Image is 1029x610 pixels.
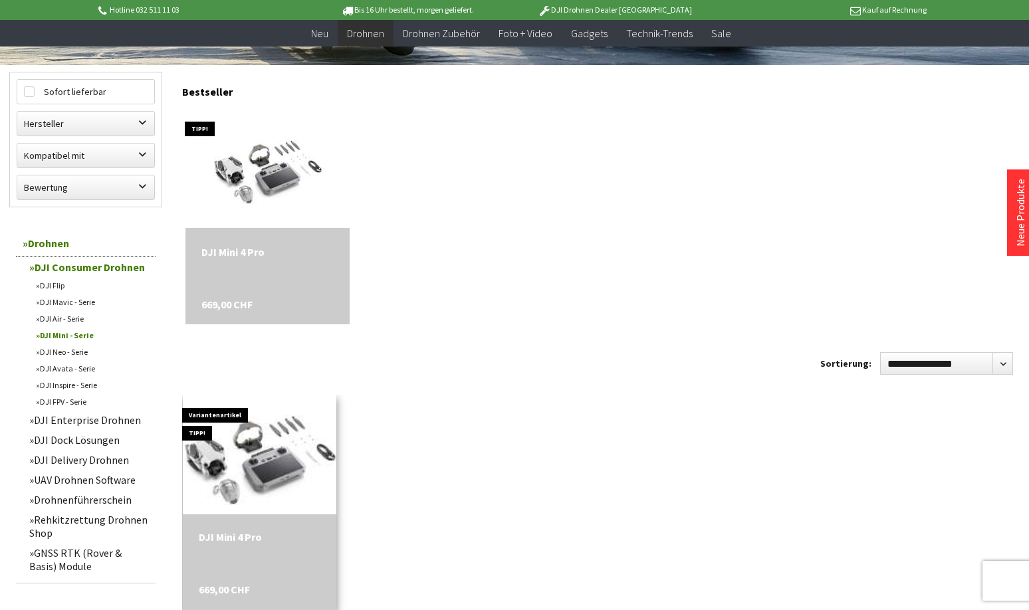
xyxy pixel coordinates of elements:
[17,144,154,167] label: Kompatibel mit
[626,27,693,40] span: Technik-Trends
[23,257,156,277] a: DJI Consumer Drohnen
[16,230,156,257] a: Drohnen
[29,377,156,393] a: DJI Inspire - Serie
[29,344,156,360] a: DJI Neo - Serie
[403,27,480,40] span: Drohnen Zubehör
[17,175,154,199] label: Bewertung
[338,20,394,47] a: Drohnen
[394,20,489,47] a: Drohnen Zubehör
[23,450,156,470] a: DJI Delivery Drohnen
[29,327,156,344] a: DJI Mini - Serie
[702,20,741,47] a: Sale
[820,353,871,374] label: Sortierung:
[311,27,328,40] span: Neu
[29,360,156,377] a: DJI Avata - Serie
[23,543,156,576] a: GNSS RTK (Rover & Basis) Module
[23,410,156,430] a: DJI Enterprise Drohnen
[562,20,617,47] a: Gadgets
[199,530,320,544] a: DJI Mini 4 Pro 669,00 CHF
[29,277,156,294] a: DJI Flip
[199,530,320,544] div: DJI Mini 4 Pro
[711,27,731,40] span: Sale
[23,470,156,490] a: UAV Drohnen Software
[571,27,608,40] span: Gadgets
[193,108,342,228] img: DJI Mini 4 Pro
[303,2,511,18] p: Bis 16 Uhr bestellt, morgen geliefert.
[96,2,303,18] p: Hotline 032 511 11 03
[199,583,250,596] span: 669,00 CHF
[23,510,156,543] a: Rehkitzrettung Drohnen Shop
[617,20,702,47] a: Technik-Trends
[1014,179,1027,247] a: Neue Produkte
[182,72,1020,105] div: Bestseller
[499,27,552,40] span: Foto + Video
[29,393,156,410] a: DJI FPV - Serie
[201,244,334,260] a: DJI Mini 4 Pro 669,00 CHF
[155,371,364,538] img: DJI Mini 4 Pro
[347,27,384,40] span: Drohnen
[489,20,562,47] a: Foto + Video
[29,310,156,327] a: DJI Air - Serie
[201,296,253,312] span: 669,00 CHF
[201,244,334,260] div: DJI Mini 4 Pro
[719,2,926,18] p: Kauf auf Rechnung
[23,490,156,510] a: Drohnenführerschein
[511,2,719,18] p: DJI Drohnen Dealer [GEOGRAPHIC_DATA]
[29,294,156,310] a: DJI Mavic - Serie
[17,80,154,104] label: Sofort lieferbar
[302,20,338,47] a: Neu
[23,430,156,450] a: DJI Dock Lösungen
[17,112,154,136] label: Hersteller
